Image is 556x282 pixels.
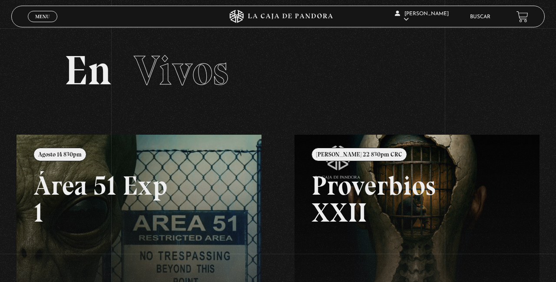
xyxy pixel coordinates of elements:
[395,11,449,22] span: [PERSON_NAME]
[134,46,228,95] span: Vivos
[33,21,53,27] span: Cerrar
[516,10,528,22] a: View your shopping cart
[35,14,50,19] span: Menu
[470,14,490,20] a: Buscar
[64,50,491,91] h2: En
